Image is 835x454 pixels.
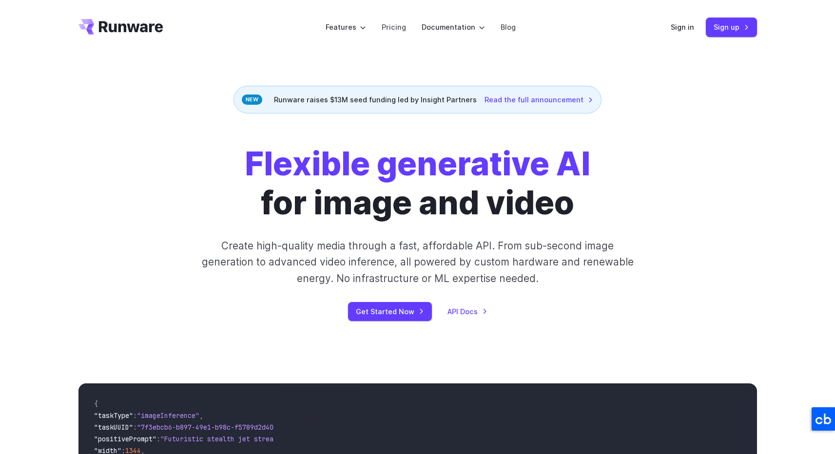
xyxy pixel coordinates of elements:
span: : [156,435,160,443]
span: , [199,411,203,420]
span: "7f3ebcb6-b897-49e1-b98c-f5789d2d40d7" [137,423,285,432]
span: "taskUUID" [94,423,133,432]
span: "Futuristic stealth jet streaking through a neon-lit cityscape with glowing purple exhaust" [160,435,515,443]
span: : [133,411,137,420]
a: Sign in [671,21,694,33]
a: Go to / [78,19,163,35]
label: Features [326,21,366,33]
a: API Docs [447,306,487,317]
p: Create high-quality media through a fast, affordable API. From sub-second image generation to adv... [200,238,635,286]
strong: Flexible generative AI [245,144,590,183]
span: "imageInference" [137,411,199,420]
h1: for image and video [245,145,590,222]
span: "taskType" [94,411,133,420]
a: Pricing [382,21,406,33]
div: Runware raises $13M seed funding led by Insight Partners [233,86,602,113]
label: Documentation [422,21,485,33]
a: Read the full announcement [485,94,593,105]
a: Sign up [706,18,757,37]
a: Blog [501,21,516,33]
a: Get Started Now [348,302,432,321]
span: "positivePrompt" [94,435,156,443]
span: { [94,399,98,408]
span: : [133,423,137,432]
